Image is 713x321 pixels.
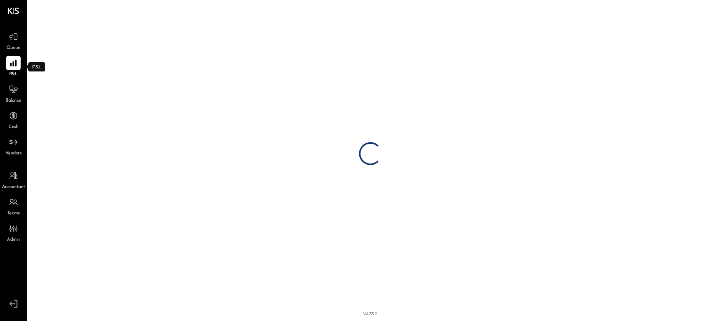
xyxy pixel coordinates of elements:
[0,29,26,52] a: Queue
[5,97,21,104] span: Balance
[0,109,26,131] a: Cash
[2,184,25,191] span: Accountant
[363,311,377,317] div: v 4.33.0
[5,150,22,157] span: Vendors
[8,124,18,131] span: Cash
[0,135,26,157] a: Vendors
[7,210,20,217] span: Teams
[28,62,45,71] div: P&L
[0,56,26,78] a: P&L
[9,71,18,78] span: P&L
[6,45,21,52] span: Queue
[0,169,26,191] a: Accountant
[7,237,20,243] span: Admin
[0,82,26,104] a: Balance
[0,195,26,217] a: Teams
[0,221,26,243] a: Admin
